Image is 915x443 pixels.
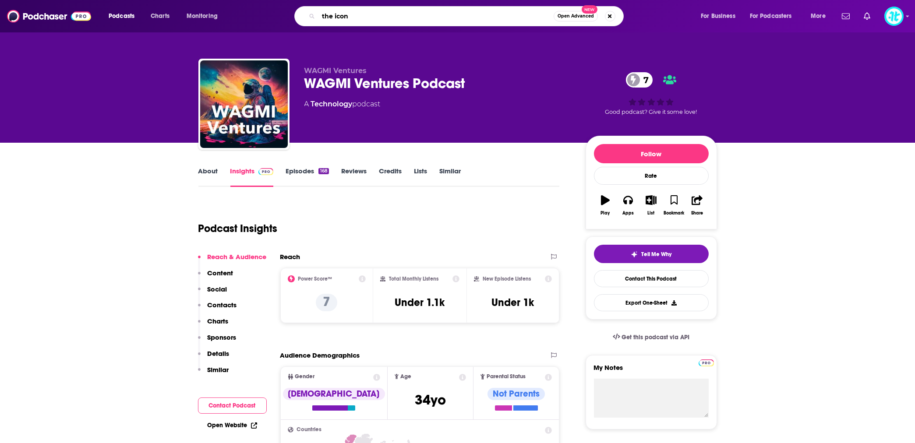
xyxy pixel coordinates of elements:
[187,10,218,22] span: Monitoring
[606,327,697,348] a: Get this podcast via API
[280,253,300,261] h2: Reach
[691,211,703,216] div: Share
[492,296,534,309] h3: Under 1k
[415,391,446,408] span: 34 yo
[318,9,554,23] input: Search podcasts, credits, & more...
[605,109,697,115] span: Good podcast? Give it some love!
[884,7,904,26] span: Logged in as ImpactTheory
[109,10,134,22] span: Podcasts
[200,60,288,148] img: WAGMI Ventures Podcast
[198,253,267,269] button: Reach & Audience
[622,211,634,216] div: Apps
[151,10,170,22] span: Charts
[860,9,874,24] a: Show notifications dropdown
[648,211,655,216] div: List
[7,8,91,25] img: Podchaser - Follow, Share and Rate Podcasts
[488,388,545,400] div: Not Parents
[198,301,237,317] button: Contacts
[554,11,598,21] button: Open AdvancedNew
[750,10,792,22] span: For Podcasters
[198,397,267,414] button: Contact Podcast
[180,9,229,23] button: open menu
[208,301,237,309] p: Contacts
[316,294,337,311] p: 7
[594,245,709,263] button: tell me why sparkleTell Me Why
[304,67,367,75] span: WAGMI Ventures
[414,167,427,187] a: Lists
[208,317,229,325] p: Charts
[295,374,315,380] span: Gender
[286,167,329,187] a: Episodes168
[318,168,329,174] div: 168
[594,144,709,163] button: Follow
[601,211,610,216] div: Play
[483,276,531,282] h2: New Episode Listens
[639,190,662,221] button: List
[280,351,360,359] h2: Audience Demographics
[208,422,257,429] a: Open Website
[744,9,805,23] button: open menu
[622,334,689,341] span: Get this podcast via API
[635,72,653,88] span: 7
[663,190,685,221] button: Bookmark
[594,294,709,311] button: Export One-Sheet
[208,349,230,358] p: Details
[379,167,402,187] a: Credits
[664,211,684,216] div: Bookmark
[594,190,617,221] button: Play
[805,9,837,23] button: open menu
[631,251,638,258] img: tell me why sparkle
[198,366,229,382] button: Similar
[395,296,445,309] h3: Under 1.1k
[439,167,461,187] a: Similar
[298,276,332,282] h2: Power Score™
[208,366,229,374] p: Similar
[230,167,274,187] a: InsightsPodchaser Pro
[701,10,735,22] span: For Business
[699,358,714,366] a: Pro website
[389,276,438,282] h2: Total Monthly Listens
[811,10,826,22] span: More
[685,190,708,221] button: Share
[145,9,175,23] a: Charts
[283,388,385,400] div: [DEMOGRAPHIC_DATA]
[594,270,709,287] a: Contact This Podcast
[641,251,671,258] span: Tell Me Why
[400,374,411,380] span: Age
[594,363,709,379] label: My Notes
[198,285,227,301] button: Social
[198,317,229,333] button: Charts
[208,333,237,341] p: Sponsors
[297,427,322,432] span: Countries
[582,5,597,14] span: New
[558,14,594,18] span: Open Advanced
[198,333,237,349] button: Sponsors
[487,374,526,380] span: Parental Status
[198,222,278,235] h1: Podcast Insights
[884,7,904,26] img: User Profile
[208,269,233,277] p: Content
[198,167,218,187] a: About
[838,9,853,24] a: Show notifications dropdown
[208,253,267,261] p: Reach & Audience
[695,9,746,23] button: open menu
[258,168,274,175] img: Podchaser Pro
[586,67,717,121] div: 7Good podcast? Give it some love!
[311,100,353,108] a: Technology
[626,72,653,88] a: 7
[208,285,227,293] p: Social
[884,7,904,26] button: Show profile menu
[198,269,233,285] button: Content
[617,190,639,221] button: Apps
[198,349,230,366] button: Details
[303,6,632,26] div: Search podcasts, credits, & more...
[699,359,714,366] img: Podchaser Pro
[341,167,367,187] a: Reviews
[594,167,709,185] div: Rate
[304,99,381,109] div: A podcast
[102,9,146,23] button: open menu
